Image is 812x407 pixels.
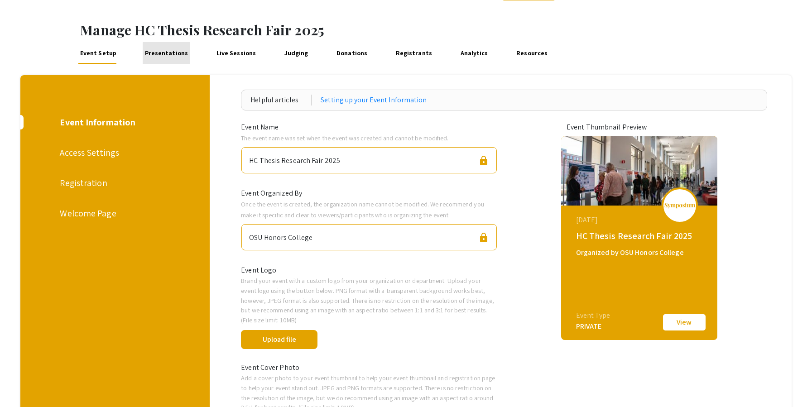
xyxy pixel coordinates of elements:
[249,228,312,243] div: OSU Honors College
[241,276,497,325] p: Brand your event with a custom logo from your organization or department. Upload your event logo ...
[241,330,317,349] button: Upload file
[335,42,370,64] a: Donations
[60,115,168,129] div: Event Information
[234,362,504,373] div: Event Cover Photo
[576,229,705,243] div: HC Thesis Research Fair 2025
[326,328,347,350] span: done
[234,188,504,199] div: Event Organized By
[576,321,610,332] div: PRIVATE
[143,42,190,64] a: Presentations
[664,202,696,209] img: logo_v2.png
[576,310,610,321] div: Event Type
[321,95,427,105] a: Setting up your Event Information
[78,42,118,64] a: Event Setup
[478,155,489,166] span: lock
[60,176,168,190] div: Registration
[214,42,258,64] a: Live Sessions
[234,122,504,133] div: Event Name
[60,206,168,220] div: Welcome Page
[576,215,705,225] div: [DATE]
[7,366,38,400] iframe: Chat
[60,146,168,159] div: Access Settings
[241,200,484,219] span: Once the event is created, the organization name cannot be modified. We recommend you make it spe...
[478,232,489,243] span: lock
[234,265,504,276] div: Event Logo
[576,247,705,258] div: Organized by OSU Honors College
[567,122,711,133] div: Event Thumbnail Preview
[394,42,434,64] a: Registrants
[80,22,812,38] h1: Manage HC Thesis Research Fair 2025
[249,151,340,166] div: HC Thesis Research Fair 2025
[282,42,310,64] a: Judging
[662,313,707,332] button: View
[458,42,490,64] a: Analytics
[514,42,550,64] a: Resources
[250,95,312,105] div: Helpful articles
[241,134,448,142] span: The event name was set when the event was created and cannot be modified.
[561,136,717,206] img: hc-thesis-research-fair-2025_eventCoverPhoto_d7496f__thumb.jpg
